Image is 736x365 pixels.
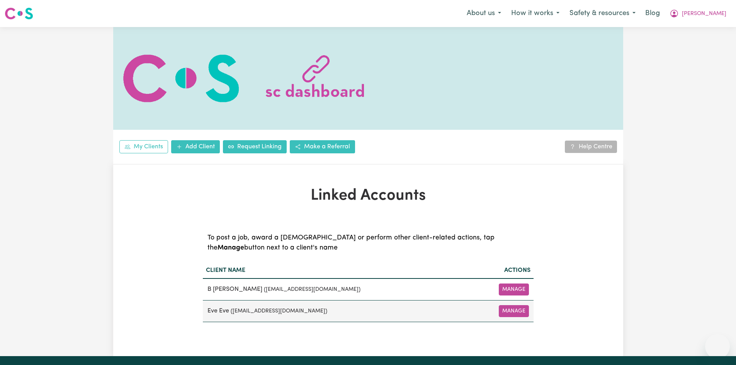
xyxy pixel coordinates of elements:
[469,263,533,278] th: Actions
[171,140,220,153] a: Add Client
[231,308,327,314] small: ( [EMAIL_ADDRESS][DOMAIN_NAME] )
[218,244,244,251] b: Manage
[506,5,564,22] button: How it works
[203,187,534,205] h1: Linked Accounts
[641,5,665,22] a: Blog
[203,263,469,278] th: Client name
[665,5,731,22] button: My Account
[203,278,469,300] td: B [PERSON_NAME]
[499,305,529,317] button: Manage
[499,284,529,295] button: Manage
[223,140,287,153] a: Request Linking
[264,287,360,292] small: ( [EMAIL_ADDRESS][DOMAIN_NAME] )
[5,7,33,20] img: Careseekers logo
[564,5,641,22] button: Safety & resources
[5,5,33,22] a: Careseekers logo
[290,140,355,153] a: Make a Referral
[565,141,617,153] a: Help Centre
[203,224,534,263] caption: To post a job, award a [DEMOGRAPHIC_DATA] or perform other client-related actions, tap the button...
[203,300,469,322] td: Eve Eve
[119,140,168,153] a: My Clients
[682,10,726,18] span: [PERSON_NAME]
[462,5,506,22] button: About us
[705,334,730,359] iframe: Button to launch messaging window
